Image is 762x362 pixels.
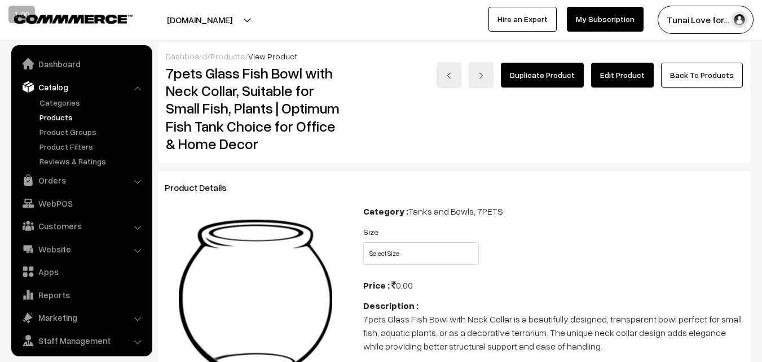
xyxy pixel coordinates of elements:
img: user [731,11,748,28]
a: Marketing [14,307,148,328]
div: Tanks and Bowls, 7PETS [363,204,744,218]
a: Edit Product [591,63,654,88]
a: Duplicate Product [501,63,584,88]
a: Dashboard [14,54,148,74]
a: Reviews & Ratings [37,155,148,167]
a: Categories [37,97,148,108]
a: Catalog [14,77,148,97]
p: 7pets Glass Fish Bowl with Neck Collar is a beautifully designed, transparent bowl perfect for sm... [363,312,744,353]
span: Product Details [165,182,240,193]
a: COMMMERCE [14,11,113,25]
a: My Subscription [567,7,644,32]
a: Apps [14,261,148,282]
a: Reports [14,285,148,305]
label: Size [363,226,378,238]
a: Customers [14,216,148,236]
b: Category : [363,206,408,217]
a: Products [210,51,245,61]
a: Staff Management [14,330,148,351]
a: Orders [14,170,148,190]
a: WebPOS [14,193,148,213]
a: Product Filters [37,141,148,152]
a: Hire an Expert [488,7,557,32]
b: Description : [363,300,419,311]
button: [DOMAIN_NAME] [127,6,272,34]
div: / / [166,50,743,62]
img: left-arrow.png [446,72,452,79]
a: Dashboard [166,51,207,61]
b: Price : [363,280,390,291]
a: Website [14,239,148,259]
a: Back To Products [661,63,743,88]
span: View Product [248,51,297,61]
div: 0.00 [363,278,744,292]
a: Product Groups [37,126,148,138]
a: Products [37,111,148,123]
img: right-arrow.png [478,72,484,79]
button: Tunai Love for… [658,6,754,34]
h2: 7pets Glass Fish Bowl with Neck Collar, Suitable for Small Fish, Plants | Optimum Fish Tank Choic... [166,64,347,152]
img: COMMMERCE [14,15,133,23]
